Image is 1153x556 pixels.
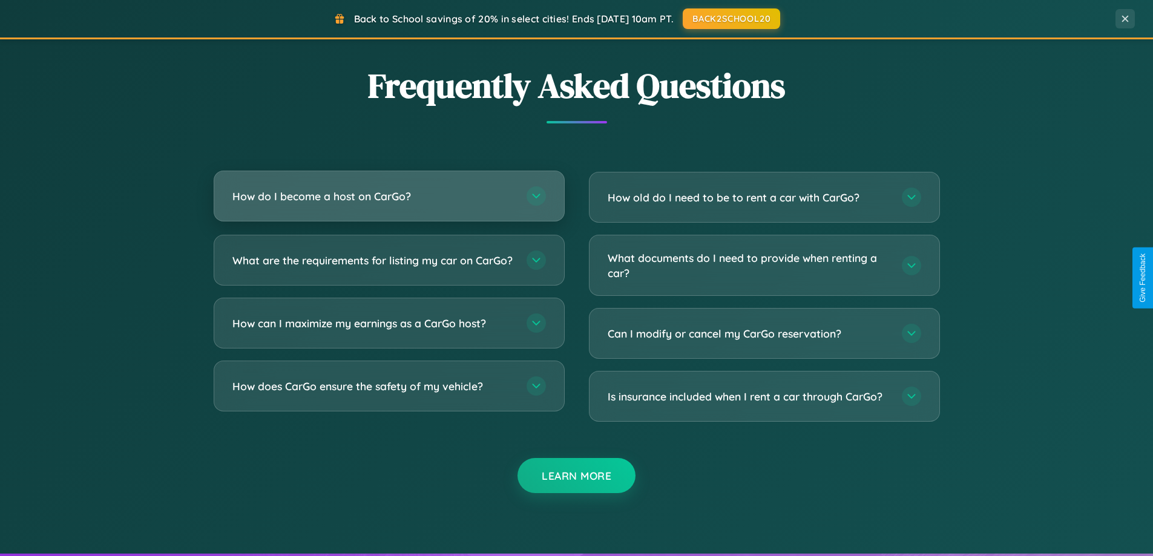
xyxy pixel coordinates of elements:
[232,379,514,394] h3: How does CarGo ensure the safety of my vehicle?
[214,62,940,109] h2: Frequently Asked Questions
[683,8,780,29] button: BACK2SCHOOL20
[232,189,514,204] h3: How do I become a host on CarGo?
[232,316,514,331] h3: How can I maximize my earnings as a CarGo host?
[354,13,674,25] span: Back to School savings of 20% in select cities! Ends [DATE] 10am PT.
[232,253,514,268] h3: What are the requirements for listing my car on CarGo?
[608,326,890,341] h3: Can I modify or cancel my CarGo reservation?
[608,250,890,280] h3: What documents do I need to provide when renting a car?
[1138,253,1147,303] div: Give Feedback
[517,458,636,493] button: Learn More
[608,389,890,404] h3: Is insurance included when I rent a car through CarGo?
[608,190,890,205] h3: How old do I need to be to rent a car with CarGo?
